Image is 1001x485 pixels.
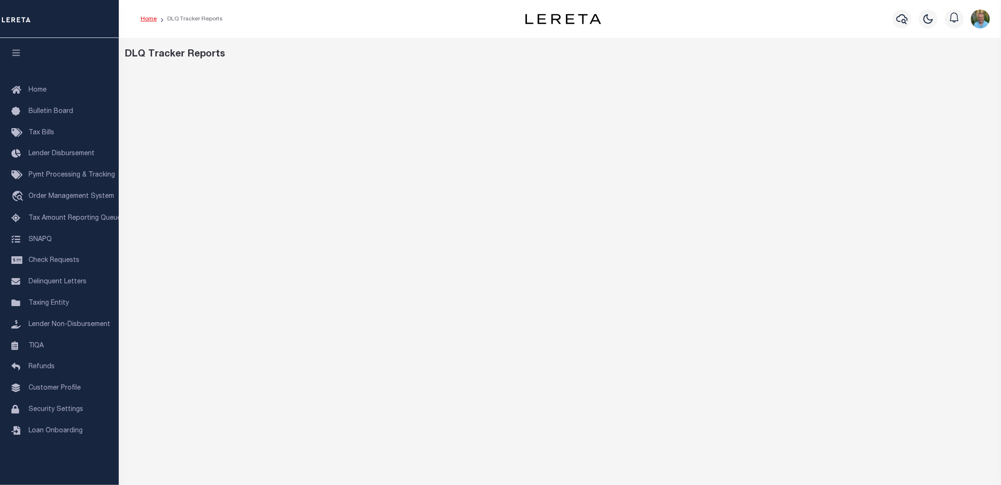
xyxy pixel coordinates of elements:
li: DLQ Tracker Reports [157,15,223,23]
span: Delinquent Letters [29,279,86,285]
span: Lender Non-Disbursement [29,321,110,328]
img: logo-dark.svg [525,14,601,24]
span: SNAPQ [29,236,52,242]
span: Order Management System [29,193,114,200]
span: Taxing Entity [29,300,69,307]
span: Pymt Processing & Tracking [29,172,115,178]
span: Refunds [29,364,55,370]
i: travel_explore [11,191,27,203]
a: Home [141,16,157,22]
span: Customer Profile [29,385,81,392]
span: Security Settings [29,406,83,413]
span: Check Requests [29,257,79,264]
span: Home [29,87,47,93]
span: Tax Amount Reporting Queue [29,215,121,222]
span: Lender Disbursement [29,150,95,157]
div: DLQ Tracker Reports [125,47,995,62]
span: Loan Onboarding [29,428,83,434]
span: TIQA [29,342,44,349]
span: Tax Bills [29,130,54,136]
span: Bulletin Board [29,108,73,115]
